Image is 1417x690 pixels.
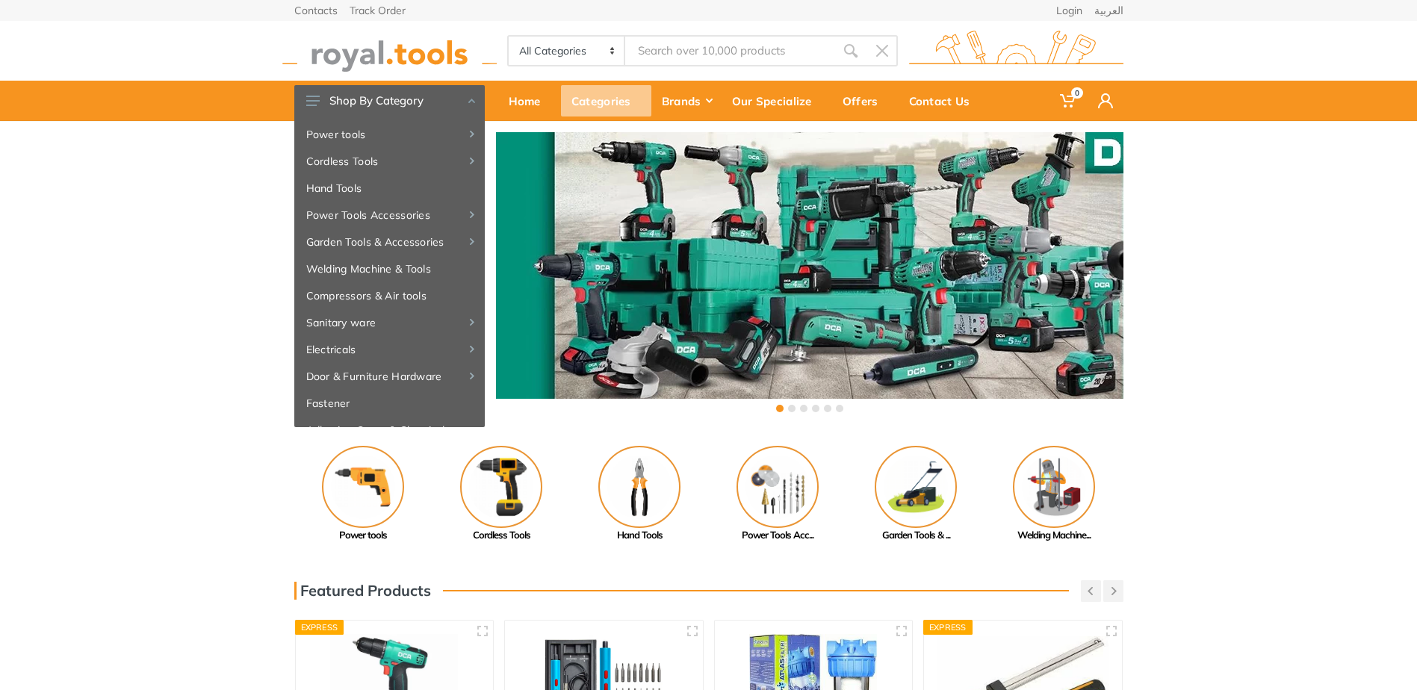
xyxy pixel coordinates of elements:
div: Express [923,620,973,635]
img: royal.tools Logo [909,31,1123,72]
a: Power Tools Accessories [294,202,485,229]
a: Track Order [350,5,406,16]
a: Garden Tools & ... [847,446,985,543]
img: Royal - Power tools [322,446,404,528]
a: Power tools [294,446,432,543]
select: Category [509,37,626,65]
a: Hand Tools [571,446,709,543]
a: Sanitary ware [294,309,485,336]
a: Fastener [294,390,485,417]
div: Our Specialize [722,85,832,116]
div: Express [295,620,344,635]
a: Compressors & Air tools [294,282,485,309]
a: Welding Machine... [985,446,1123,543]
a: Cordless Tools [432,446,571,543]
button: Shop By Category [294,85,485,116]
img: royal.tools Logo [282,31,497,72]
a: Garden Tools & Accessories [294,229,485,255]
a: Our Specialize [722,81,832,121]
div: Power Tools Acc... [709,528,847,543]
div: Garden Tools & ... [847,528,985,543]
div: Cordless Tools [432,528,571,543]
div: Categories [561,85,651,116]
a: Power tools [294,121,485,148]
a: Home [498,81,561,121]
a: Cordless Tools [294,148,485,175]
img: Royal - Cordless Tools [460,446,542,528]
a: Contacts [294,5,338,16]
a: Door & Furniture Hardware [294,363,485,390]
div: Contact Us [899,85,990,116]
a: Adhesive, Spray & Chemical [294,417,485,444]
div: Power tools [294,528,432,543]
img: Royal - Hand Tools [598,446,680,528]
div: Hand Tools [571,528,709,543]
a: Welding Machine & Tools [294,255,485,282]
a: Hand Tools [294,175,485,202]
a: Power Tools Acc... [709,446,847,543]
a: العربية [1094,5,1123,16]
a: Electricals [294,336,485,363]
a: Contact Us [899,81,990,121]
div: Offers [832,85,899,116]
img: Royal - Power Tools Accessories [737,446,819,528]
span: 0 [1071,87,1083,99]
div: Home [498,85,561,116]
a: 0 [1049,81,1088,121]
div: Brands [651,85,722,116]
div: Welding Machine... [985,528,1123,543]
a: Login [1056,5,1082,16]
img: Royal - Garden Tools & Accessories [875,446,957,528]
img: Royal - Welding Machine & Tools [1013,446,1095,528]
h3: Featured Products [294,582,431,600]
input: Site search [625,35,834,66]
a: Categories [561,81,651,121]
a: Offers [832,81,899,121]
